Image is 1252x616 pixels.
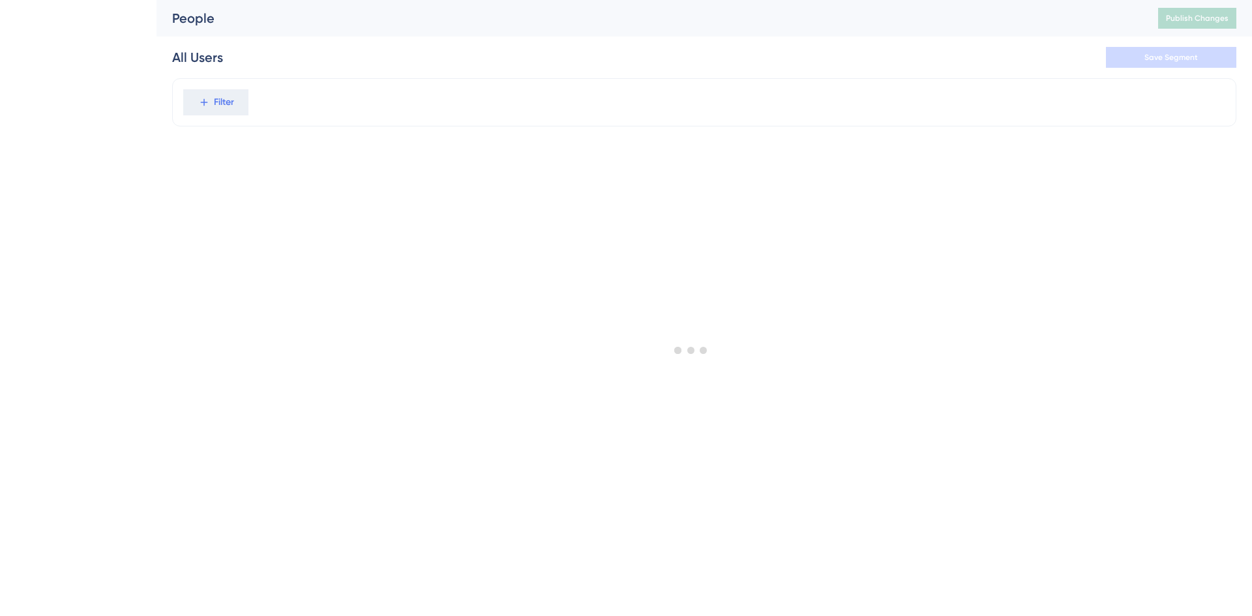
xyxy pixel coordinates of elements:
div: People [172,9,1125,27]
button: Publish Changes [1158,8,1236,29]
div: All Users [172,48,223,66]
span: Publish Changes [1166,13,1229,23]
button: Save Segment [1106,47,1236,68]
span: Save Segment [1144,52,1198,63]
